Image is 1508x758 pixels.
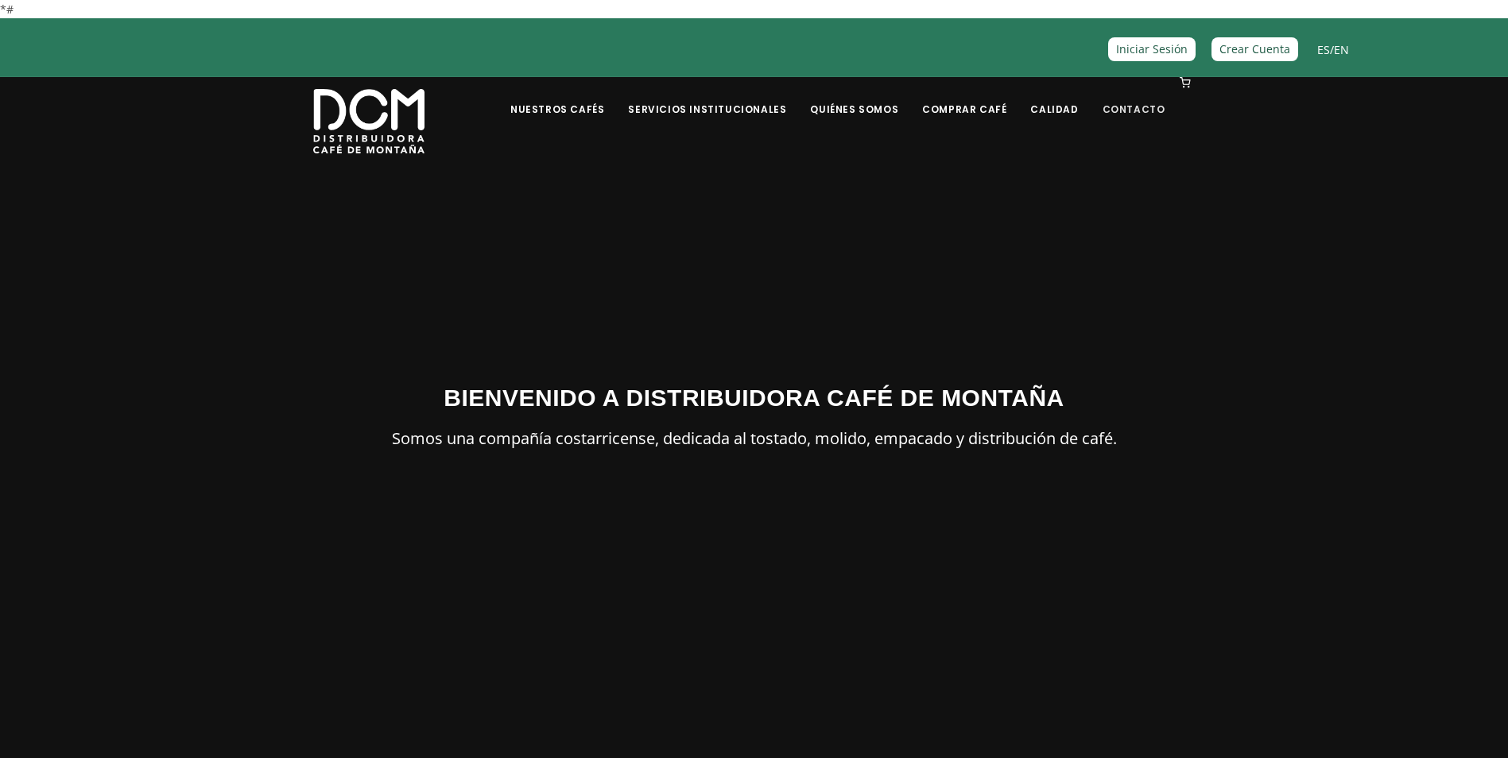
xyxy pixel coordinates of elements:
a: Quiénes Somos [801,79,908,116]
a: Crear Cuenta [1211,37,1298,60]
a: Calidad [1021,79,1087,116]
a: Servicios Institucionales [618,79,796,116]
a: Contacto [1093,79,1175,116]
h3: BIENVENIDO A DISTRIBUIDORA CAFÉ DE MONTAÑA [313,380,1196,416]
a: Nuestros Cafés [501,79,614,116]
span: / [1317,41,1349,59]
a: Iniciar Sesión [1108,37,1196,60]
a: EN [1334,42,1349,57]
p: Somos una compañía costarricense, dedicada al tostado, molido, empacado y distribución de café. [313,425,1196,452]
a: Comprar Café [913,79,1016,116]
a: ES [1317,42,1330,57]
